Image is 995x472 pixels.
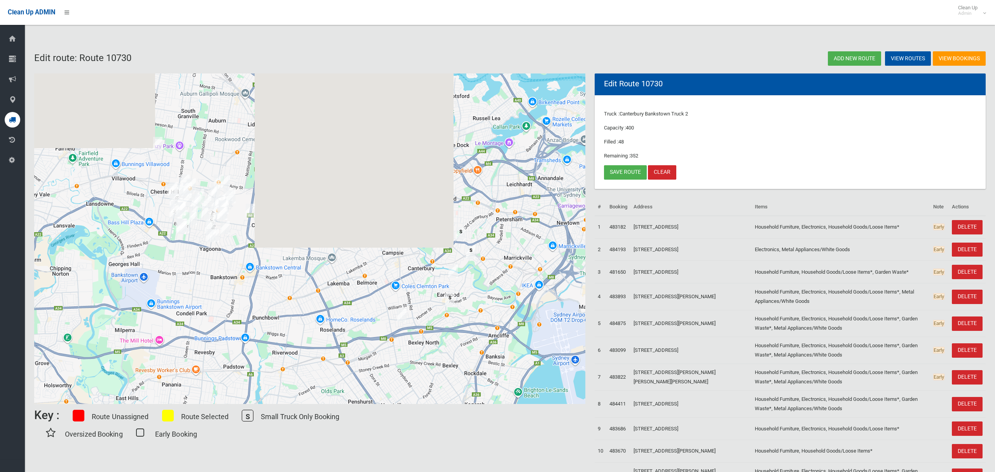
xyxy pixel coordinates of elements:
[752,337,930,364] td: Household Furniture, Electronics, Household Goods/Loose Items*, Garden Waste*, Metal Appliances/W...
[181,410,229,423] p: Route Selected
[630,337,752,364] td: [STREET_ADDRESS]
[166,179,181,198] div: 32 Jocelyn Street, CHESTER HILL NSW 2162
[752,238,930,261] td: Electronics, Metal Appliances/White Goods
[206,203,222,222] div: 18 Ferrier Road, BIRRONG NSW 2143
[752,391,930,418] td: Household Furniture, Electronics, Household Goods/Loose Items*, Garden Waste*, Metal Appliances/W...
[933,347,944,353] span: Early
[752,283,930,310] td: Household Furniture, Electronics, Household Goods/Loose Items*, Metal Appliances/White Goods
[445,262,461,281] div: 103 Prince Edward Avenue, EARLWOOD NSW 2206
[190,192,206,211] div: 17 Karraba Street, SEFTON NSW 2162
[177,217,193,236] div: 59 Hood Street, YAGOONA NSW 2199
[630,391,752,418] td: [STREET_ADDRESS]
[8,9,55,16] span: Clean Up ADMIN
[626,125,634,131] span: 400
[958,10,978,16] small: Admin
[453,224,468,243] div: 682-704 New Canterbury Road, HURLSTONE PARK NSW 2193
[618,139,624,145] span: 48
[442,290,457,309] div: 15 Hartill Law Avenue, EARLWOOD NSW 2206
[595,283,606,310] td: 4
[220,185,236,204] div: 44 Cooper Road, BIRRONG NSW 2143
[176,180,192,199] div: 222 Rodd Street, SEFTON NSW 2162
[168,198,183,217] div: 6 Doust Street, BASS HILL NSW 2197
[606,391,630,418] td: 484411
[179,190,195,210] div: 19 Allawah Avenue, SEFTON NSW 2162
[630,216,752,238] td: [STREET_ADDRESS]
[595,440,606,463] td: 10
[174,217,190,236] div: 61 Australia Street, BASS HILL NSW 2197
[211,171,226,191] div: 6 Gunya Street, REGENTS PARK NSW 2143
[606,440,630,463] td: 483670
[885,51,931,66] a: View Routes
[952,370,983,385] a: DELETE
[192,186,207,205] div: 151 Rodd Street, SEFTON NSW 2162
[930,198,949,216] th: Note
[630,261,752,283] td: [STREET_ADDRESS]
[180,179,195,199] div: 49 View Street, SEFTON NSW 2162
[933,320,944,327] span: Early
[34,53,505,63] h2: Edit route: Route 10730
[202,217,218,237] div: 85 Alan Street, YAGOONA NSW 2199
[952,290,983,304] a: DELETE
[604,151,976,161] p: Remaining :
[218,172,233,192] div: 19 Bagdad Street, REGENTS PARK NSW 2143
[752,418,930,440] td: Household Furniture, Electronics, Household Goods/Loose Items*
[595,337,606,364] td: 6
[752,440,930,463] td: Household Furniture, Household Goods/Loose Items*
[186,203,202,223] div: 152 Rose Street, YAGOONA NSW 2199
[952,220,983,234] a: DELETE
[261,410,339,423] p: Small Truck Only Booking
[620,111,688,117] span: Canterbury Bankstown Truck 2
[595,418,606,440] td: 9
[933,246,944,253] span: Early
[604,123,976,133] p: Capacity :
[173,216,188,235] div: 60 Australia Street, BASS HILL NSW 2197
[952,444,983,458] a: DELETE
[173,199,189,219] div: 48 Broad Street, BASS HILL NSW 2197
[174,215,190,235] div: 57 Australia Street, BASS HILL NSW 2197
[196,204,211,224] div: 2/162 Gascoigne Road, YAGOONA NSW 2199
[630,283,752,310] td: [STREET_ADDRESS][PERSON_NAME]
[952,243,983,257] a: DELETE
[208,194,224,214] div: 116 Auburn Road, BIRRONG NSW 2143
[933,51,986,66] a: View Bookings
[606,364,630,391] td: 483822
[595,216,606,238] td: 1
[604,137,976,147] p: Filled :
[185,209,200,228] div: 7 Brennan Road, YAGOONA NSW 2199
[171,180,187,199] div: 4 Jocelyn Street, CHESTER HILL NSW 2162
[242,410,253,421] span: S
[952,343,983,358] a: DELETE
[630,418,752,440] td: [STREET_ADDRESS]
[189,191,204,210] div: 86rosestreetsefton/86 Rose Street, SEFTON NSW 2162
[933,374,944,380] span: Early
[175,207,191,226] div: 9 Australia Street, BASS HILL NSW 2197
[606,261,630,283] td: 481650
[595,76,672,91] header: Edit Route 10730
[752,310,930,337] td: Household Furniture, Electronics, Household Goods/Loose Items*, Garden Waste*, Metal Appliances/W...
[952,316,983,331] a: DELETE
[595,391,606,418] td: 8
[606,337,630,364] td: 483099
[205,184,220,204] div: 33 Hill Road, BIRRONG NSW 2143
[217,218,233,238] div: 237 Cooper Road, YAGOONA NSW 2199
[752,261,930,283] td: Household Furniture, Household Goods/Loose Items*, Garden Waste*
[604,165,647,180] a: Save route
[165,180,180,200] div: 43 Jocelyn Street, CHESTER HILL NSW 2162
[203,212,219,231] div: 53 Alan Street, YAGOONA NSW 2199
[630,153,638,159] span: 352
[606,418,630,440] td: 483686
[155,428,197,441] p: Early Booking
[949,198,986,216] th: Actions
[595,198,606,216] th: #
[199,193,215,213] div: 85 Gascoigne Road, BIRRONG NSW 2143
[630,238,752,261] td: [STREET_ADDRESS]
[630,364,752,391] td: [STREET_ADDRESS][PERSON_NAME][PERSON_NAME][PERSON_NAME]
[214,204,229,223] div: 3/125 Brunker Road, YAGOONA NSW 2199
[243,201,258,220] div: 8 Boardman Street, YAGOONA NSW 2199
[630,310,752,337] td: [STREET_ADDRESS][PERSON_NAME]
[203,226,219,245] div: 97 Mc Mahon Road, YAGOONA NSW 2199
[166,191,182,211] div: 8 Robertson Road, CHESTER HILL NSW 2162
[463,243,478,262] div: 19 Starkey Street, HURLSTONE PARK NSW 2193
[752,198,930,216] th: Items
[752,364,930,391] td: Household Furniture, Electronics, Household Goods/Loose Items*, Garden Waste*, Metal Appliances/W...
